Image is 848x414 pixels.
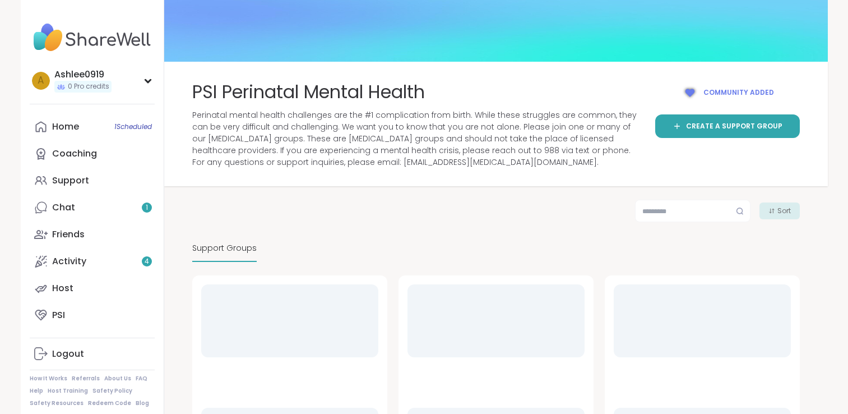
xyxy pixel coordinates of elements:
div: Coaching [52,148,97,160]
div: Ashlee0919 [54,68,112,81]
span: 1 [146,203,148,213]
span: 1 Scheduled [114,122,152,131]
a: Support [30,167,155,194]
a: Friends [30,221,155,248]
span: Perinatal mental health challenges are the #1 complication from birth. While these struggles are ... [192,109,642,168]
a: FAQ [136,375,147,383]
a: PSI [30,302,155,329]
a: Redeem Code [88,399,131,407]
span: Community added [703,88,774,98]
div: Host [52,282,73,295]
div: Home [52,121,79,133]
span: Create a support group [686,121,782,131]
div: Activity [52,255,86,268]
div: PSI [52,309,65,321]
a: Referrals [72,375,100,383]
a: Create a support group [655,114,800,138]
span: 0 Pro credits [68,82,109,91]
a: Host Training [48,387,88,395]
a: Host [30,275,155,302]
span: A [38,73,44,88]
img: ShareWell Nav Logo [30,18,155,57]
a: Coaching [30,140,155,167]
span: Sort [777,206,791,216]
a: How It Works [30,375,67,383]
a: Logout [30,341,155,367]
span: 4 [145,257,149,266]
a: Help [30,387,43,395]
span: Support Groups [192,242,257,254]
button: Community added [655,80,800,105]
a: Home1Scheduled [30,113,155,140]
span: PSI Perinatal Mental Health [192,80,425,105]
div: Support [52,174,89,187]
a: Activity4 [30,248,155,275]
div: Friends [52,228,85,241]
a: Safety Resources [30,399,84,407]
div: Chat [52,201,75,214]
a: Safety Policy [92,387,132,395]
div: Logout [52,348,84,360]
a: Chat1 [30,194,155,221]
a: Blog [136,399,149,407]
a: About Us [104,375,131,383]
